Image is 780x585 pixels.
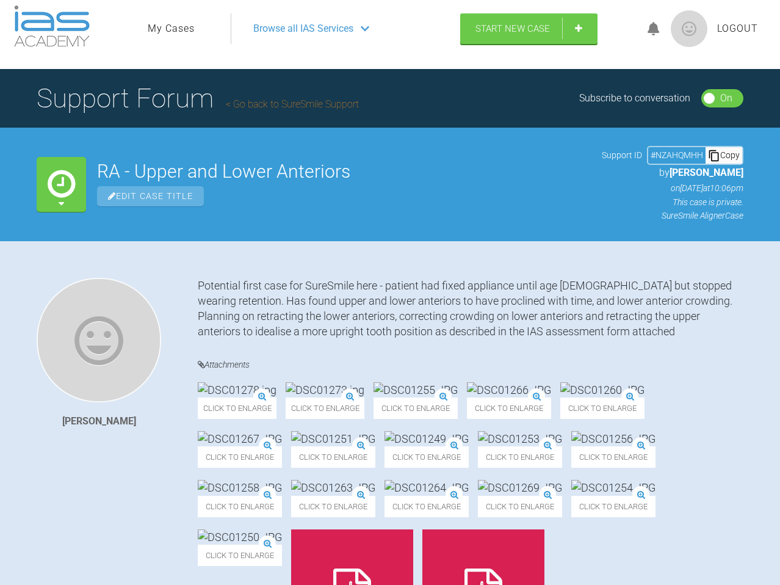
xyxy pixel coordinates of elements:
span: Click to enlarge [374,398,458,419]
img: DSC01264.JPG [385,480,469,495]
p: on [DATE] at 10:06pm [602,181,743,195]
img: DSC01278.jpg [198,382,276,398]
span: Click to enlarge [571,446,655,468]
p: This case is private. [602,195,743,209]
p: by [602,165,743,181]
span: Click to enlarge [291,446,375,468]
h2: RA - Upper and Lower Anteriors [97,162,591,181]
img: DSC01266.JPG [467,382,551,398]
div: Copy [706,147,742,163]
span: Support ID [602,148,642,162]
h4: Attachments [198,357,743,372]
span: Click to enlarge [560,398,645,419]
span: Click to enlarge [291,496,375,517]
img: DSC01267.JPG [198,431,282,446]
img: DSC01253.JPG [478,431,562,446]
span: Click to enlarge [198,545,282,566]
span: Start New Case [475,23,550,34]
span: Click to enlarge [198,496,282,517]
a: Logout [717,21,758,37]
div: # NZAHQMHH [648,148,706,162]
a: Go back to SureSmile Support [226,98,359,110]
img: DSC01260.JPG [560,382,645,398]
img: DSC01255.JPG [374,382,458,398]
span: Click to enlarge [478,446,562,468]
div: On [720,90,732,106]
span: Click to enlarge [571,496,655,517]
span: Edit Case Title [97,186,204,206]
img: logo-light.3e3ef733.png [14,5,90,47]
img: DSC01256.JPG [571,431,655,446]
img: DSC01250.JPG [198,529,282,545]
img: profile.png [671,10,707,47]
img: DSC01273.jpg [286,382,364,398]
span: Click to enlarge [198,446,282,468]
p: SureSmile Aligner Case [602,209,743,222]
img: DSC01249.JPG [385,431,469,446]
span: [PERSON_NAME] [670,167,743,178]
div: [PERSON_NAME] [62,413,136,429]
img: DSC01254.JPG [571,480,655,495]
div: Potential first case for SureSmile here - patient had fixed appliance until age [DEMOGRAPHIC_DATA... [198,278,743,340]
img: DSC01258.JPG [198,480,282,495]
a: My Cases [148,21,195,37]
img: Andrew El-Miligy [37,278,161,402]
img: DSC01263.JPG [291,480,375,495]
span: Click to enlarge [198,398,276,419]
div: Subscribe to conversation [579,90,690,106]
span: Click to enlarge [467,398,551,419]
span: Click to enlarge [385,446,469,468]
span: Browse all IAS Services [253,21,353,37]
span: Click to enlarge [385,496,469,517]
a: Start New Case [460,13,598,44]
img: DSC01251.JPG [291,431,375,446]
img: DSC01269.JPG [478,480,562,495]
h1: Support Forum [37,77,359,120]
span: Click to enlarge [478,496,562,517]
span: Click to enlarge [286,398,364,419]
